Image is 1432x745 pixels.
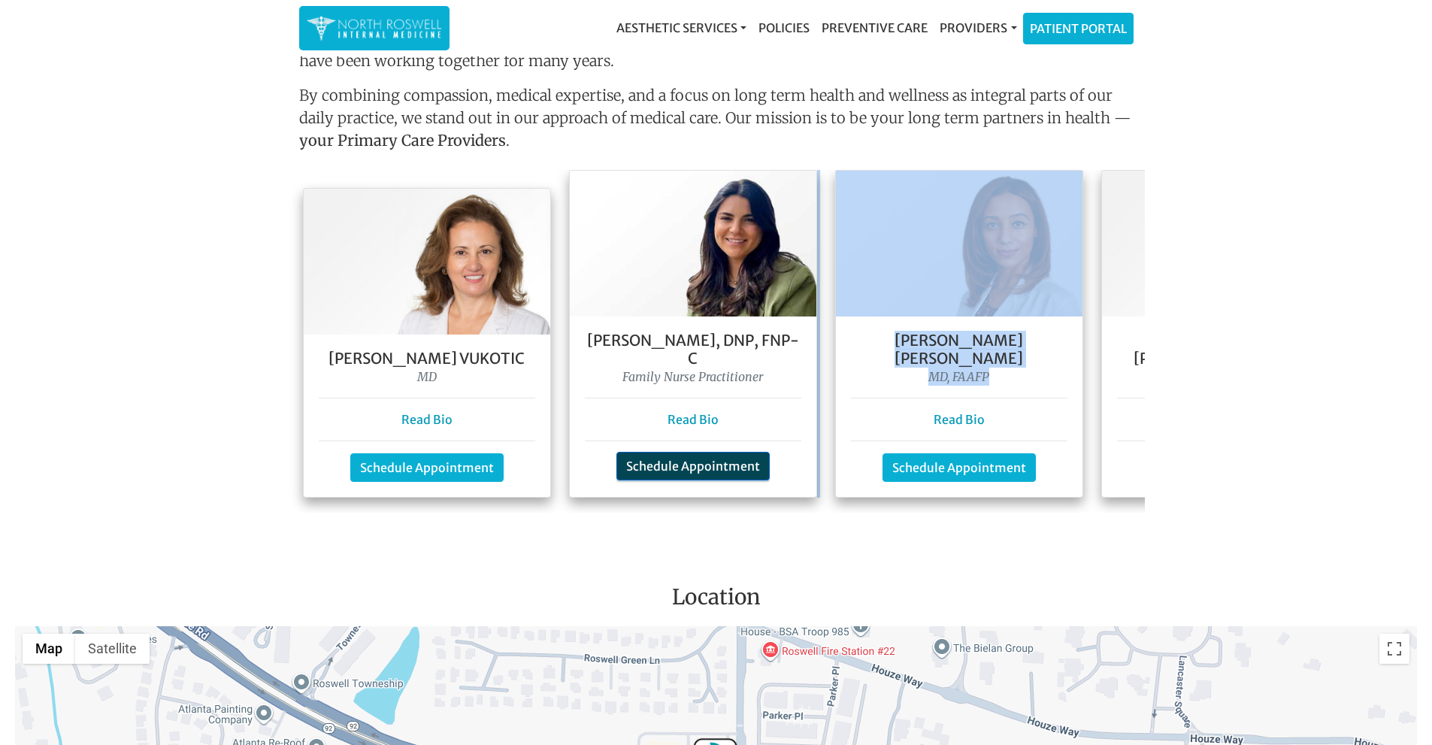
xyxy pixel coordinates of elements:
[610,13,752,43] a: Aesthetic Services
[299,84,1134,158] p: By combining compassion, medical expertise, and a focus on long term health and wellness as integ...
[851,332,1067,368] h5: [PERSON_NAME] [PERSON_NAME]
[307,14,442,43] img: North Roswell Internal Medicine
[319,350,535,368] h5: [PERSON_NAME] Vukotic
[75,634,150,664] button: Show satellite imagery
[299,131,506,150] strong: your Primary Care Providers
[1102,171,1349,316] img: Keela Weeks Leger, FNP-C
[1024,14,1133,44] a: Patient Portal
[752,13,816,43] a: Policies
[304,189,550,335] img: Dr. Goga Vukotis
[11,585,1421,616] h3: Location
[668,412,719,427] a: Read Bio
[1379,634,1409,664] button: Toggle fullscreen view
[401,412,453,427] a: Read Bio
[1117,332,1334,368] h5: [PERSON_NAME] [PERSON_NAME], FNP-C
[934,412,985,427] a: Read Bio
[883,453,1036,482] a: Schedule Appointment
[23,634,75,664] button: Show street map
[622,369,763,384] i: Family Nurse Practitioner
[816,13,934,43] a: Preventive Care
[616,452,770,480] a: Schedule Appointment
[836,171,1082,316] img: Dr. Farah Mubarak Ali MD, FAAFP
[417,369,437,384] i: MD
[934,13,1022,43] a: Providers
[350,453,504,482] a: Schedule Appointment
[928,369,989,384] i: MD, FAAFP
[585,332,801,368] h5: [PERSON_NAME], DNP, FNP- C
